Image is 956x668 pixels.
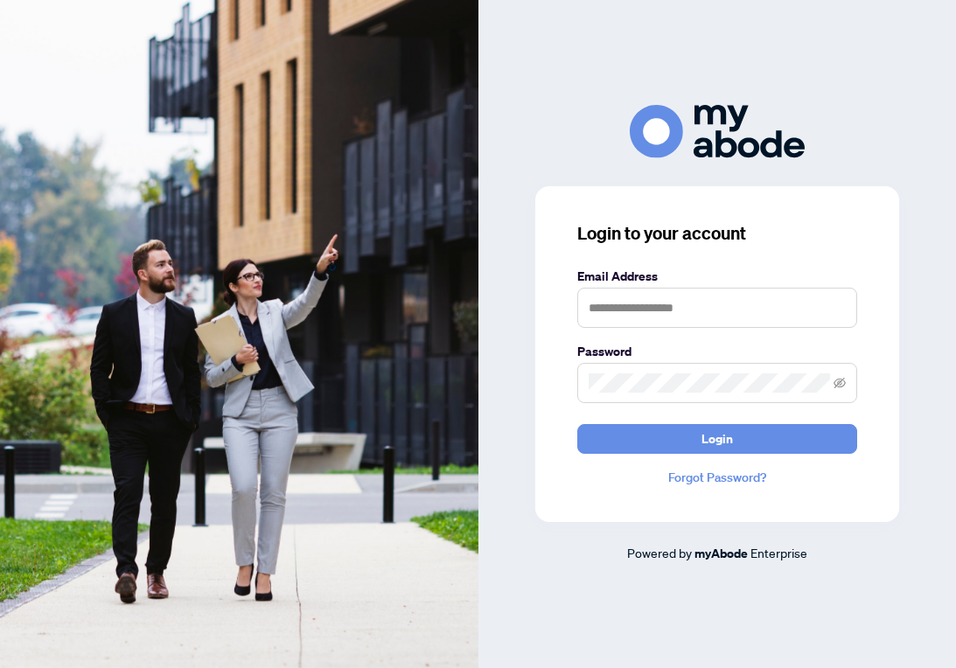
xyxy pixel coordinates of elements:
[627,545,692,560] span: Powered by
[577,267,857,286] label: Email Address
[577,342,857,361] label: Password
[577,221,857,246] h3: Login to your account
[834,377,846,389] span: eye-invisible
[701,425,733,453] span: Login
[577,468,857,487] a: Forgot Password?
[630,105,805,158] img: ma-logo
[694,544,748,563] a: myAbode
[750,545,807,560] span: Enterprise
[577,424,857,454] button: Login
